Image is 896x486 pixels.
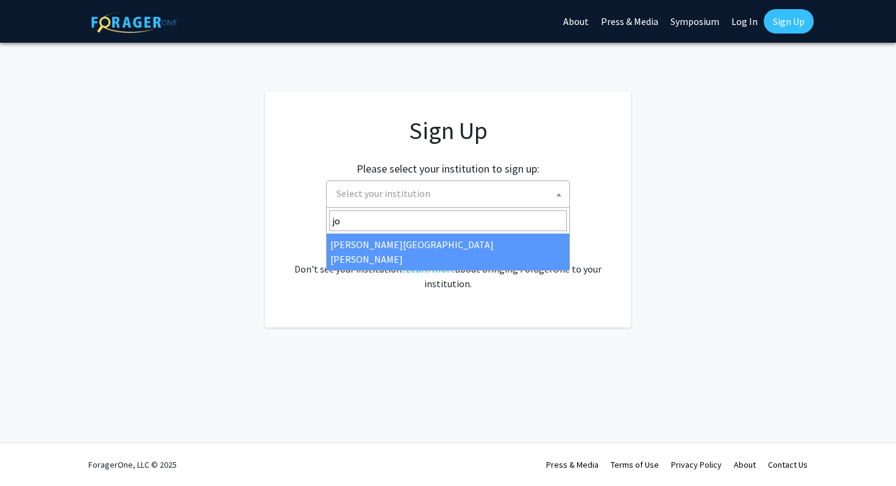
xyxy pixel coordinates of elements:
[336,187,430,199] span: Select your institution
[546,459,599,470] a: Press & Media
[768,459,808,470] a: Contact Us
[764,9,814,34] a: Sign Up
[327,234,569,270] li: [PERSON_NAME][GEOGRAPHIC_DATA][PERSON_NAME]
[357,162,539,176] h2: Please select your institution to sign up:
[332,181,569,206] span: Select your institution
[290,232,606,291] div: Already have an account? . Don't see your institution? about bringing ForagerOne to your institut...
[91,12,177,33] img: ForagerOne Logo
[326,180,570,208] span: Select your institution
[406,263,455,275] a: Learn more about bringing ForagerOne to your institution
[290,116,606,145] h1: Sign Up
[88,443,177,486] div: ForagerOne, LLC © 2025
[329,210,567,231] input: Search
[734,459,756,470] a: About
[611,459,659,470] a: Terms of Use
[671,459,722,470] a: Privacy Policy
[9,431,52,477] iframe: Chat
